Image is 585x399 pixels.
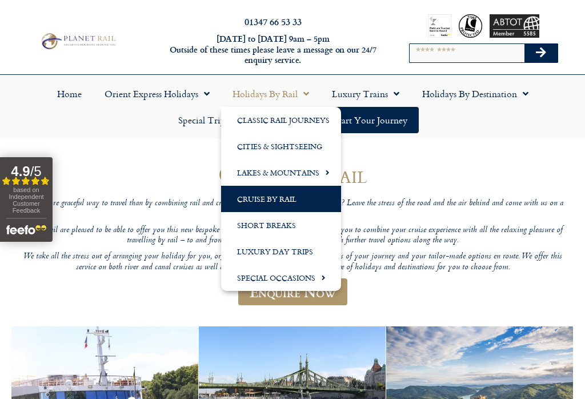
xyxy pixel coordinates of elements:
p: We take all the stress out of arranging your holiday for you, organising both the rail and cruise... [18,252,567,273]
a: Luxury Trains [320,81,411,107]
a: Luxury Day Trips [221,238,341,265]
button: Search [524,44,558,62]
a: Orient Express Holidays [93,81,221,107]
a: Special Occasions [221,265,341,291]
a: Classic Rail Journeys [221,107,341,133]
a: Holidays by Destination [411,81,540,107]
ul: Holidays by Rail [221,107,341,291]
img: Planet Rail Train Holidays Logo [38,31,118,51]
h6: [DATE] to [DATE] 9am – 5pm Outside of these times please leave a message on our 24/7 enquiry serv... [159,34,387,66]
a: 01347 66 53 33 [245,15,302,28]
a: Cities & Sightseeing [221,133,341,159]
a: Short Breaks [221,212,341,238]
a: Special Trips [167,107,251,133]
a: Start your Journey [323,107,419,133]
a: Home [46,81,93,107]
nav: Menu [6,81,579,133]
a: Lakes & Mountains [221,159,341,186]
a: Enquire Now [238,278,347,305]
a: Holidays by Rail [221,81,320,107]
a: Cruise by Rail [221,186,341,212]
